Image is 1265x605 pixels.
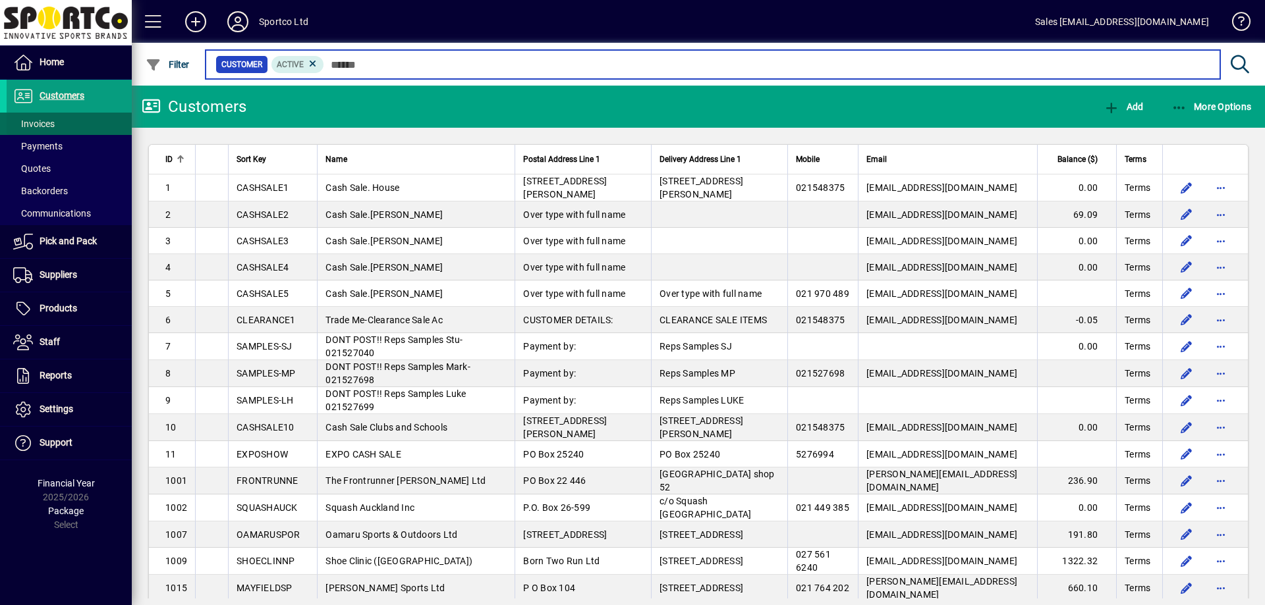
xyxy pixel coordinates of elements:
[660,395,744,406] span: Reps Samples LUKE
[866,449,1017,460] span: [EMAIL_ADDRESS][DOMAIN_NAME]
[277,60,304,69] span: Active
[165,236,171,246] span: 3
[1222,3,1249,45] a: Knowledge Base
[1176,497,1197,518] button: Edit
[796,583,849,593] span: 021 764 202
[1037,333,1116,360] td: 0.00
[7,427,132,460] a: Support
[660,583,743,593] span: [STREET_ADDRESS]
[271,56,324,73] mat-chip: Activation Status: Active
[165,262,171,273] span: 4
[40,236,97,246] span: Pick and Pack
[866,209,1017,220] span: [EMAIL_ADDRESS][DOMAIN_NAME]
[1057,152,1098,167] span: Balance ($)
[40,437,72,448] span: Support
[660,368,735,379] span: Reps Samples MP
[660,315,767,325] span: CLEARANCE SALE ITEMS
[237,583,293,593] span: MAYFIELDSP
[866,529,1017,540] span: [EMAIL_ADDRESS][DOMAIN_NAME]
[1125,234,1150,248] span: Terms
[1210,470,1231,491] button: More options
[325,288,443,299] span: Cash Sale.[PERSON_NAME]
[7,202,132,224] a: Communications
[1037,307,1116,333] td: -0.05
[523,288,625,299] span: Over type with full name
[1210,283,1231,304] button: More options
[325,236,443,246] span: Cash Sale.[PERSON_NAME]
[165,502,187,513] span: 1002
[1171,101,1252,112] span: More Options
[1210,524,1231,545] button: More options
[660,556,743,566] span: [STREET_ADDRESS]
[1037,494,1116,521] td: 0.00
[1037,228,1116,254] td: 0.00
[175,10,217,34] button: Add
[1210,417,1231,438] button: More options
[7,225,132,258] a: Pick and Pack
[1046,152,1110,167] div: Balance ($)
[796,368,845,379] span: 021527698
[523,583,575,593] span: P O Box 104
[796,152,820,167] span: Mobile
[1125,474,1150,487] span: Terms
[523,315,613,325] span: CUSTOMER DETAILS:
[1176,336,1197,357] button: Edit
[165,475,187,486] span: 1001
[1210,177,1231,198] button: More options
[142,53,193,76] button: Filter
[40,404,73,414] span: Settings
[48,506,84,516] span: Package
[7,393,132,426] a: Settings
[523,415,607,439] span: [STREET_ADDRESS][PERSON_NAME]
[866,502,1017,513] span: [EMAIL_ADDRESS][DOMAIN_NAME]
[325,182,399,193] span: Cash Sale. House
[866,315,1017,325] span: [EMAIL_ADDRESS][DOMAIN_NAME]
[7,326,132,359] a: Staff
[325,583,445,593] span: [PERSON_NAME] Sports Ltd
[325,502,414,513] span: Squash Auckland Inc
[325,529,457,540] span: Oamaru Sports & Outdoors Ltd
[866,236,1017,246] span: [EMAIL_ADDRESS][DOMAIN_NAME]
[7,135,132,157] a: Payments
[1176,204,1197,225] button: Edit
[165,422,177,433] span: 10
[237,502,298,513] span: SQUASHAUCK
[165,583,187,593] span: 1015
[866,556,1017,566] span: [EMAIL_ADDRESS][DOMAIN_NAME]
[1125,313,1150,327] span: Terms
[796,422,845,433] span: 021548375
[1125,261,1150,274] span: Terms
[13,118,55,129] span: Invoices
[866,262,1017,273] span: [EMAIL_ADDRESS][DOMAIN_NAME]
[1037,575,1116,602] td: 660.10
[866,152,1029,167] div: Email
[1176,283,1197,304] button: Edit
[1037,467,1116,494] td: 236.90
[1125,421,1150,434] span: Terms
[660,449,720,460] span: PO Box 25240
[866,182,1017,193] span: [EMAIL_ADDRESS][DOMAIN_NAME]
[7,359,132,392] a: Reports
[1176,309,1197,330] button: Edit
[1176,363,1197,384] button: Edit
[325,475,486,486] span: The Frontrunner [PERSON_NAME] Ltd
[796,182,845,193] span: 021548375
[660,152,741,167] span: Delivery Address Line 1
[237,182,289,193] span: CASHSALE1
[1176,257,1197,278] button: Edit
[523,262,625,273] span: Over type with full name
[523,556,600,566] span: Born Two Run Ltd
[523,209,625,220] span: Over type with full name
[523,395,576,406] span: Payment by:
[325,315,443,325] span: Trade Me-Clearance Sale Ac
[1125,554,1150,567] span: Terms
[237,152,266,167] span: Sort Key
[523,236,625,246] span: Over type with full name
[1037,174,1116,201] td: 0.00
[1210,363,1231,384] button: More options
[1176,550,1197,571] button: Edit
[259,11,308,32] div: Sportco Ltd
[237,556,295,566] span: SHOECLINNP
[796,502,849,513] span: 021 449 385
[660,288,762,299] span: Over type with full name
